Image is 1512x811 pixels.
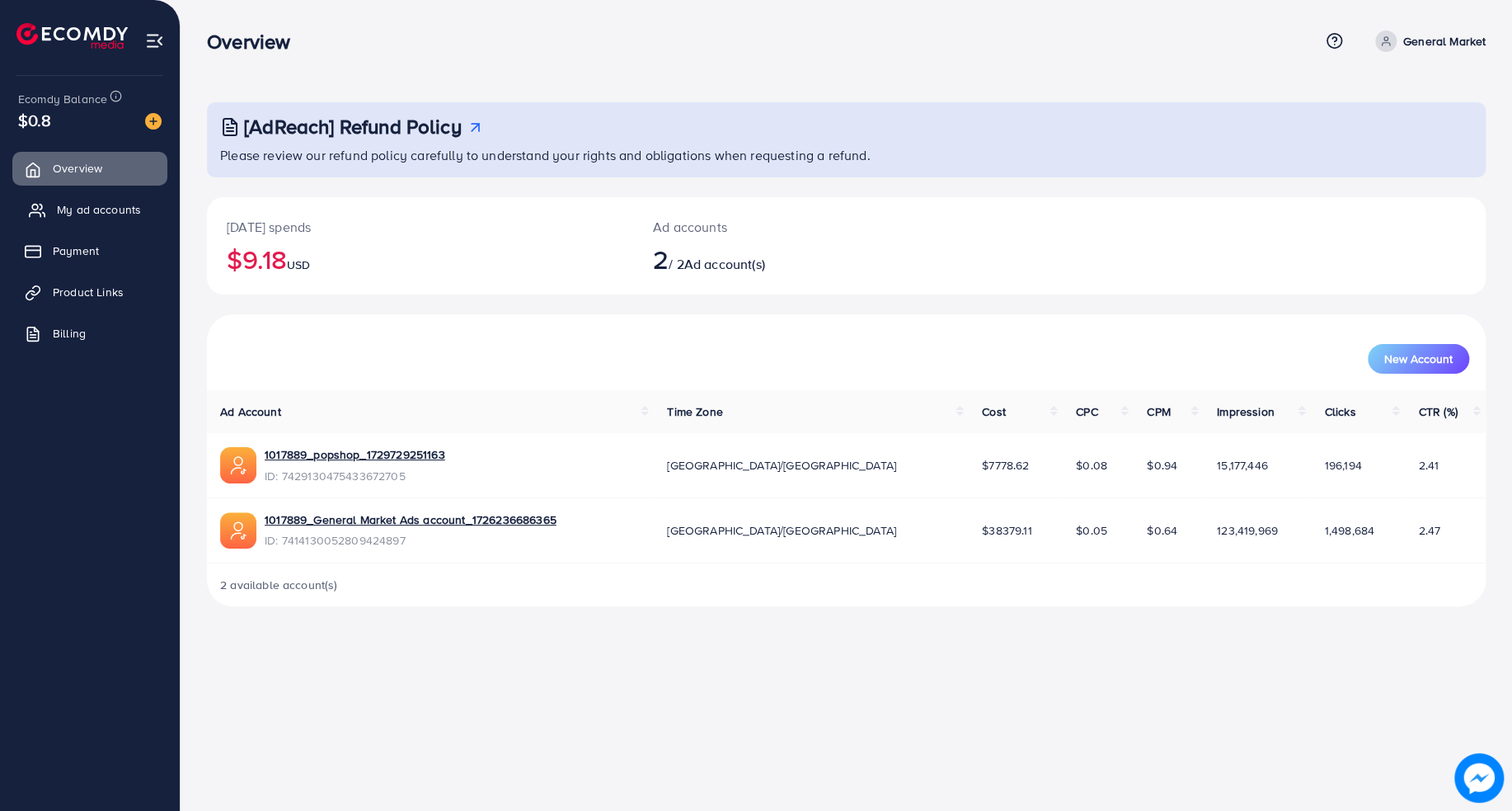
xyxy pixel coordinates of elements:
[57,201,141,218] span: My ad accounts
[12,193,167,226] a: My ad accounts
[982,522,1031,539] span: $38379.11
[220,512,256,549] img: ic-ads-acc.e4c84228.svg
[1454,753,1504,803] img: image
[220,145,1476,165] p: Please review our refund policy carefully to understand your rights and obligations when requesti...
[1324,403,1355,420] span: Clicks
[18,91,107,107] span: Ecomdy Balance
[1384,353,1453,365] span: New Account
[220,577,338,593] span: 2 available account(s)
[1369,31,1486,52] a: General Market
[653,217,933,237] p: Ad accounts
[1076,457,1107,474] span: $0.08
[220,447,256,483] img: ic-ads-acc.e4c84228.svg
[12,152,167,185] a: Overview
[18,108,52,132] span: $0.8
[1418,403,1457,420] span: CTR (%)
[982,457,1029,474] span: $7778.62
[265,446,445,463] a: 1017889_popshop_1729729251163
[684,255,765,273] span: Ad account(s)
[1147,457,1177,474] span: $0.94
[265,512,556,528] a: 1017889_General Market Ads account_1726236686365
[12,276,167,309] a: Product Links
[1418,522,1440,539] span: 2.47
[1324,522,1373,539] span: 1,498,684
[667,457,896,474] span: [GEOGRAPHIC_DATA]/[GEOGRAPHIC_DATA]
[227,217,613,237] p: [DATE] spends
[145,113,162,130] img: image
[244,115,462,139] h3: [AdReach] Refund Policy
[667,403,722,420] span: Time Zone
[265,532,556,549] span: ID: 7414130052809424897
[1217,457,1268,474] span: 15,177,446
[1324,457,1361,474] span: 196,194
[16,23,128,49] img: logo
[53,325,86,342] span: Billing
[287,257,310,273] span: USD
[227,243,613,275] h2: $9.18
[220,403,281,420] span: Ad Account
[145,31,164,50] img: menu
[53,243,99,259] span: Payment
[1217,522,1278,539] span: 123,419,969
[53,160,102,177] span: Overview
[1403,31,1486,51] p: General Market
[1217,403,1275,420] span: Impression
[1076,403,1097,420] span: CPC
[653,243,933,275] h2: / 2
[53,284,124,300] span: Product Links
[982,403,1006,420] span: Cost
[653,240,669,278] span: 2
[12,317,167,350] a: Billing
[667,522,896,539] span: [GEOGRAPHIC_DATA]/[GEOGRAPHIC_DATA]
[1147,403,1170,420] span: CPM
[1368,344,1469,374] button: New Account
[1147,522,1177,539] span: $0.64
[1076,522,1107,539] span: $0.05
[1418,457,1439,474] span: 2.41
[265,468,445,484] span: ID: 7429130475433672705
[12,234,167,267] a: Payment
[207,30,303,54] h3: Overview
